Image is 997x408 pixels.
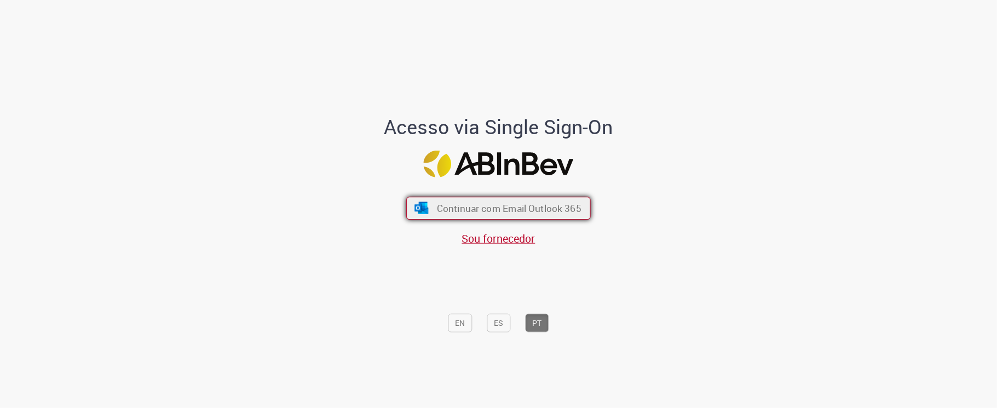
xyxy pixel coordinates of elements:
img: Logo ABInBev [424,151,574,177]
button: ícone Azure/Microsoft 360 Continuar com Email Outlook 365 [406,197,591,220]
img: ícone Azure/Microsoft 360 [413,202,429,214]
a: Sou fornecedor [462,231,535,246]
h1: Acesso via Single Sign-On [347,116,650,137]
span: Continuar com Email Outlook 365 [437,202,581,215]
button: PT [526,314,549,332]
button: ES [487,314,511,332]
button: EN [448,314,472,332]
